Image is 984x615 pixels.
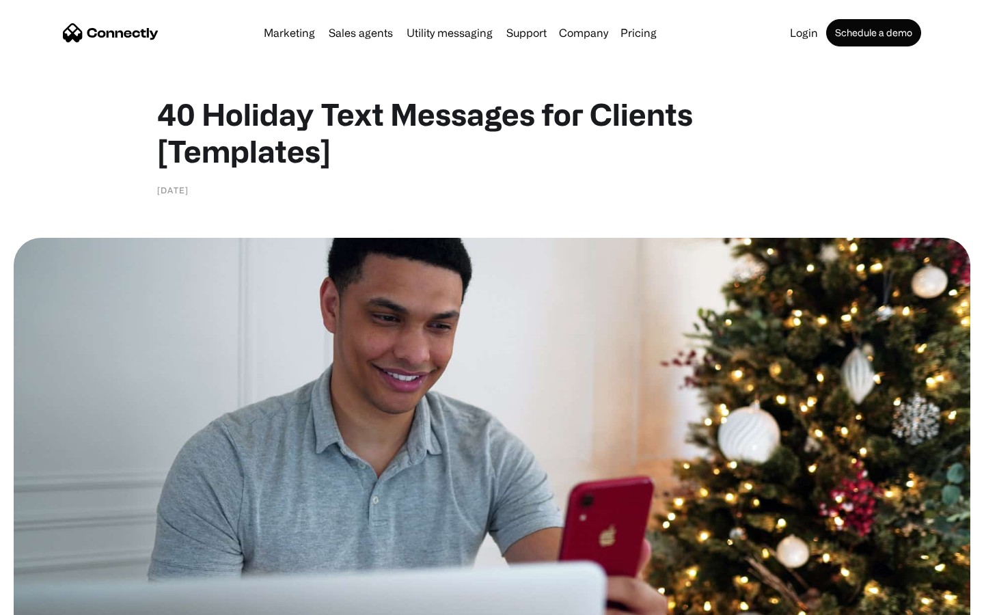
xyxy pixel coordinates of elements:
a: Support [501,27,552,38]
div: [DATE] [157,183,189,197]
ul: Language list [27,591,82,610]
div: Company [559,23,608,42]
a: Login [784,27,823,38]
a: Sales agents [323,27,398,38]
a: Marketing [258,27,320,38]
h1: 40 Holiday Text Messages for Clients [Templates] [157,96,827,169]
a: Schedule a demo [826,19,921,46]
a: Pricing [615,27,662,38]
a: Utility messaging [401,27,498,38]
aside: Language selected: English [14,591,82,610]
